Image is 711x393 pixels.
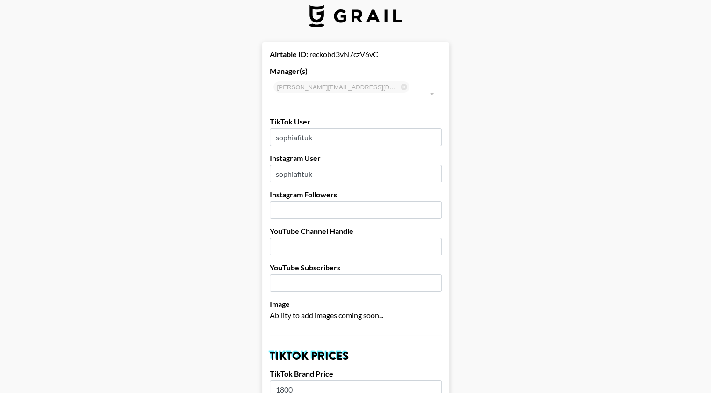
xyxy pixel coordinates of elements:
[270,299,442,309] label: Image
[270,369,442,378] label: TikTok Brand Price
[270,311,383,320] span: Ability to add images coming soon...
[270,50,308,58] strong: Airtable ID:
[270,350,442,362] h2: TikTok Prices
[270,117,442,126] label: TikTok User
[270,226,442,236] label: YouTube Channel Handle
[270,153,442,163] label: Instagram User
[270,66,442,76] label: Manager(s)
[270,263,442,272] label: YouTube Subscribers
[270,50,442,59] div: reckobd3vN7czV6vC
[309,5,402,27] img: Grail Talent Logo
[270,190,442,199] label: Instagram Followers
